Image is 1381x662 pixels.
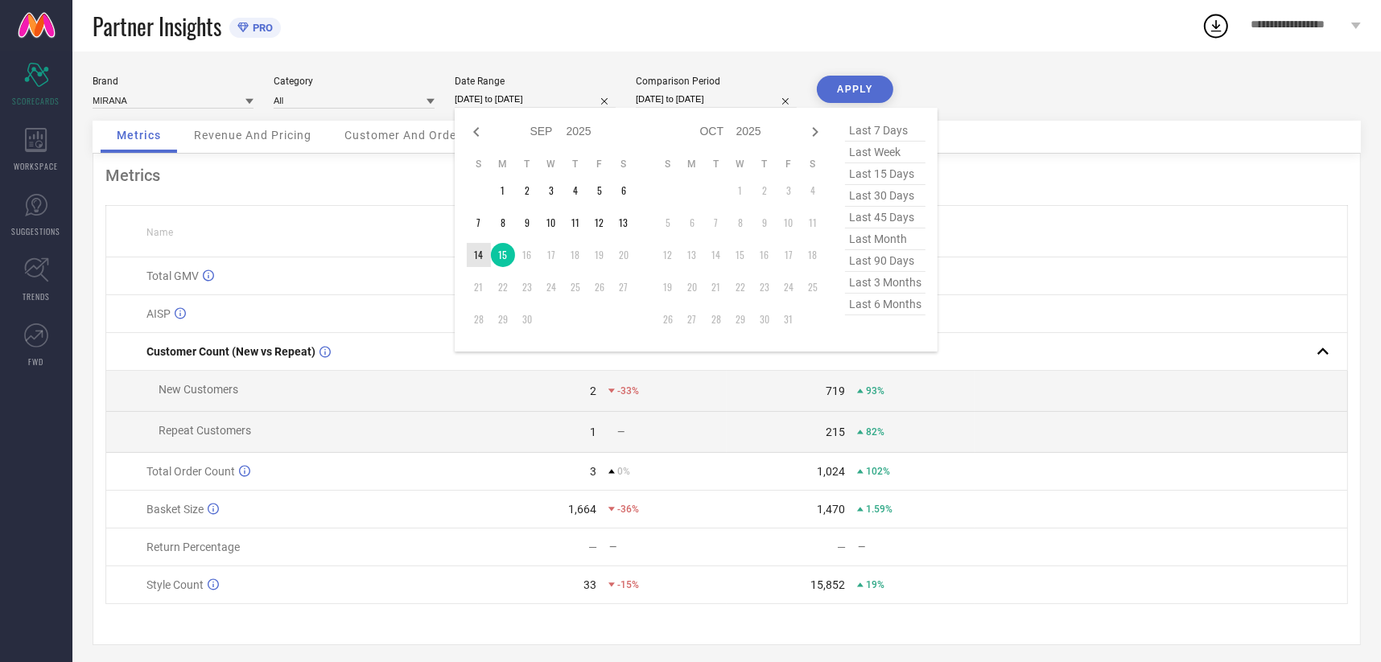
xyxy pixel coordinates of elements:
td: Thu Sep 25 2025 [563,275,587,299]
td: Tue Sep 02 2025 [515,179,539,203]
td: Wed Oct 08 2025 [728,211,752,235]
td: Fri Oct 03 2025 [777,179,801,203]
span: 19% [866,579,884,590]
td: Mon Sep 01 2025 [491,179,515,203]
th: Wednesday [539,158,563,171]
div: 215 [826,426,845,438]
div: Metrics [105,166,1348,185]
span: last week [845,142,925,163]
td: Wed Oct 01 2025 [728,179,752,203]
td: Thu Sep 04 2025 [563,179,587,203]
div: 3 [590,465,596,478]
div: 1,470 [817,503,845,516]
td: Sat Sep 27 2025 [612,275,636,299]
td: Wed Oct 22 2025 [728,275,752,299]
div: Comparison Period [636,76,797,87]
span: Style Count [146,578,204,591]
td: Sun Oct 26 2025 [656,307,680,331]
td: Tue Oct 21 2025 [704,275,728,299]
td: Wed Sep 17 2025 [539,243,563,267]
td: Mon Sep 15 2025 [491,243,515,267]
div: Previous month [467,122,486,142]
div: 33 [583,578,596,591]
span: Return Percentage [146,541,240,553]
span: Customer And Orders [344,129,468,142]
span: last 90 days [845,250,925,272]
span: 0% [617,466,630,477]
td: Mon Sep 08 2025 [491,211,515,235]
td: Wed Oct 29 2025 [728,307,752,331]
td: Sun Oct 12 2025 [656,243,680,267]
th: Tuesday [515,158,539,171]
td: Thu Oct 30 2025 [752,307,777,331]
span: SUGGESTIONS [12,225,61,237]
td: Wed Sep 03 2025 [539,179,563,203]
td: Tue Sep 16 2025 [515,243,539,267]
span: AISP [146,307,171,320]
span: last 3 months [845,272,925,294]
th: Thursday [563,158,587,171]
td: Thu Oct 09 2025 [752,211,777,235]
span: -15% [617,579,639,590]
td: Sun Sep 28 2025 [467,307,491,331]
span: last 45 days [845,207,925,228]
span: Total Order Count [146,465,235,478]
td: Sun Oct 19 2025 [656,275,680,299]
span: 82% [866,426,884,438]
td: Thu Oct 23 2025 [752,275,777,299]
span: New Customers [159,383,238,396]
td: Fri Sep 19 2025 [587,243,612,267]
button: APPLY [817,76,893,103]
div: 15,852 [810,578,845,591]
th: Friday [587,158,612,171]
span: Metrics [117,129,161,142]
td: Fri Oct 10 2025 [777,211,801,235]
td: Sat Sep 20 2025 [612,243,636,267]
div: Category [274,76,435,87]
td: Sat Oct 18 2025 [801,243,825,267]
th: Friday [777,158,801,171]
td: Mon Sep 22 2025 [491,275,515,299]
td: Fri Sep 12 2025 [587,211,612,235]
div: 719 [826,384,845,397]
span: last 30 days [845,185,925,207]
td: Sun Oct 05 2025 [656,211,680,235]
div: — [609,541,726,553]
td: Mon Oct 13 2025 [680,243,704,267]
td: Tue Oct 07 2025 [704,211,728,235]
td: Tue Sep 09 2025 [515,211,539,235]
div: Date Range [455,76,616,87]
td: Wed Sep 24 2025 [539,275,563,299]
span: last month [845,228,925,250]
span: last 7 days [845,120,925,142]
td: Sat Sep 06 2025 [612,179,636,203]
span: Total GMV [146,269,199,282]
td: Sun Sep 14 2025 [467,243,491,267]
th: Wednesday [728,158,752,171]
div: 2 [590,384,596,397]
td: Sun Sep 07 2025 [467,211,491,235]
span: — [617,426,625,438]
td: Sat Oct 25 2025 [801,275,825,299]
div: — [858,541,975,553]
td: Sun Sep 21 2025 [467,275,491,299]
span: Repeat Customers [159,424,251,437]
span: -33% [617,385,639,397]
td: Thu Sep 11 2025 [563,211,587,235]
td: Mon Sep 29 2025 [491,307,515,331]
span: 93% [866,385,884,397]
th: Thursday [752,158,777,171]
span: Basket Size [146,503,204,516]
td: Tue Oct 14 2025 [704,243,728,267]
td: Wed Oct 15 2025 [728,243,752,267]
td: Tue Sep 23 2025 [515,275,539,299]
td: Sat Sep 13 2025 [612,211,636,235]
td: Fri Oct 17 2025 [777,243,801,267]
span: Partner Insights [93,10,221,43]
span: -36% [617,504,639,515]
td: Fri Sep 05 2025 [587,179,612,203]
td: Sat Oct 04 2025 [801,179,825,203]
th: Monday [491,158,515,171]
span: TRENDS [23,290,50,302]
div: — [837,541,846,553]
